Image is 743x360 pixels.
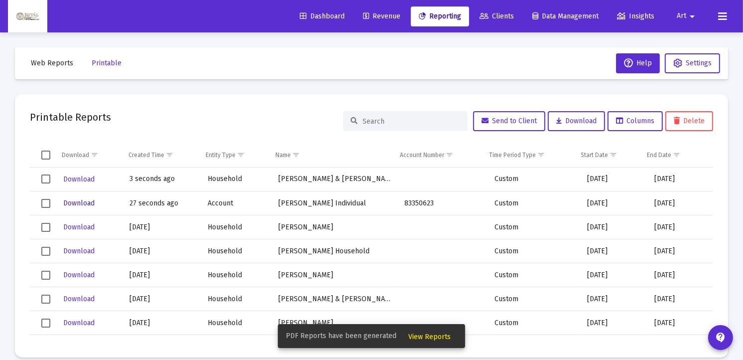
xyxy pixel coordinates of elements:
td: [PERSON_NAME] & [PERSON_NAME] [271,168,397,191]
td: [DATE] [123,215,201,239]
button: Settings [665,53,720,73]
td: [PERSON_NAME] [271,215,397,239]
mat-icon: arrow_drop_down [686,6,698,26]
span: Download [63,199,95,207]
td: Custom [488,191,580,215]
div: Entity Type [206,151,236,159]
td: Household [201,335,271,359]
input: Search [363,117,460,126]
td: [DATE] [580,168,647,191]
td: [DATE] [580,239,647,263]
td: Custom [488,215,580,239]
td: [PERSON_NAME] & [PERSON_NAME] [271,287,397,311]
span: Show filter options for column 'End Date' [673,151,680,159]
td: Column Start Date [574,143,640,167]
span: Insights [617,12,654,20]
a: Insights [609,6,662,26]
td: [PERSON_NAME] [271,263,397,287]
span: Show filter options for column 'Start Date' [610,151,617,159]
span: Art [677,12,686,20]
div: Download [62,151,89,159]
button: Download [548,111,605,131]
td: [PERSON_NAME] Household [271,239,397,263]
span: Revenue [363,12,400,20]
span: Download [556,117,597,125]
td: [DATE] [647,311,713,335]
button: View Reports [400,327,459,345]
td: [DATE] [647,335,713,359]
div: Select row [41,199,50,208]
td: Household [201,263,271,287]
button: Download [62,220,96,234]
td: [DATE] [647,168,713,191]
td: Custom [488,311,580,335]
td: Household [201,215,271,239]
span: Show filter options for column 'Time Period Type' [538,151,545,159]
a: Data Management [524,6,607,26]
td: Column Time Period Type [483,143,574,167]
td: Column Created Time [122,143,199,167]
td: [DATE] [580,335,647,359]
span: Show filter options for column 'Created Time' [166,151,173,159]
span: Download [63,295,95,303]
div: Select row [41,295,50,304]
span: Download [63,175,95,183]
td: Column Name [268,143,393,167]
td: 3 seconds ago [123,168,201,191]
h2: Printable Reports [30,109,111,125]
td: [DATE] [580,287,647,311]
td: [PERSON_NAME] [271,311,397,335]
span: Settings [686,59,712,67]
span: Show filter options for column 'Download' [91,151,98,159]
span: Download [63,247,95,255]
button: Download [62,292,96,306]
td: Household [201,287,271,311]
td: [DATE] [647,287,713,311]
span: Columns [616,117,654,125]
span: Printable [92,59,122,67]
button: Help [616,53,660,73]
td: Custom [488,239,580,263]
div: Select row [41,271,50,280]
td: Custom [488,335,580,359]
td: Column Account Number [393,143,482,167]
td: Household [201,311,271,335]
td: [DATE] [123,263,201,287]
a: Dashboard [292,6,353,26]
button: Send to Client [473,111,545,131]
div: Name [275,151,291,159]
div: Select row [41,175,50,183]
span: Help [624,59,652,67]
span: Web Reports [31,59,73,67]
td: [DATE] [580,191,647,215]
td: Column Entity Type [199,143,268,167]
td: 27 seconds ago [123,191,201,215]
td: [DATE] [580,263,647,287]
td: Household [201,239,271,263]
td: [DATE] [580,215,647,239]
td: Column End Date [640,143,705,167]
button: Download [62,316,96,330]
div: Select row [41,343,50,352]
td: [DATE] [123,239,201,263]
td: Custom [488,168,580,191]
button: Download [62,196,96,210]
span: Show filter options for column 'Entity Type' [237,151,245,159]
span: Download [63,271,95,279]
div: Start Date [581,151,608,159]
span: PDF Reports have been generated [286,331,396,341]
td: 83350623 [397,191,488,215]
a: Revenue [355,6,408,26]
button: Columns [608,111,663,131]
span: Download [63,319,95,327]
span: Dashboard [300,12,345,20]
div: Created Time [128,151,164,159]
td: [PERSON_NAME] Individual [271,191,397,215]
td: [DATE] [647,215,713,239]
a: Reporting [411,6,469,26]
span: Delete [674,117,705,125]
span: Clients [480,12,514,20]
div: Select row [41,247,50,256]
td: [DATE] [647,239,713,263]
td: [DATE] [580,311,647,335]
